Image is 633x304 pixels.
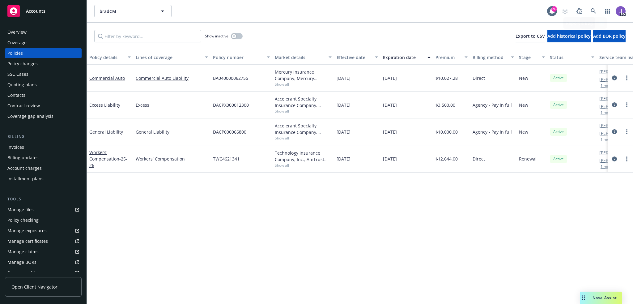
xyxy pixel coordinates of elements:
[519,102,528,108] span: New
[5,226,82,236] a: Manage exposures
[593,33,626,39] span: Add BOR policy
[5,111,82,121] a: Coverage gap analysis
[275,150,332,163] div: Technology Insurance Company, Inc., AmTrust Financial Services
[435,102,455,108] span: $3,500.00
[7,257,36,267] div: Manage BORs
[5,38,82,48] a: Coverage
[5,247,82,257] a: Manage claims
[5,101,82,111] a: Contract review
[275,135,332,141] span: Show all
[593,295,617,300] span: Nova Assist
[5,80,82,90] a: Quoting plans
[5,215,82,225] a: Policy checking
[516,50,547,65] button: Stage
[7,111,53,121] div: Coverage gap analysis
[5,142,82,152] a: Invoices
[580,292,622,304] button: Nova Assist
[89,102,120,108] a: Excess Liability
[601,165,613,169] button: 1 more
[275,122,332,135] div: Accelerant Specialty Insurance Company, Accelerant, Risk Transfer Partners
[136,75,208,81] a: Commercial Auto Liability
[275,163,332,168] span: Show all
[7,27,27,37] div: Overview
[275,82,332,87] span: Show all
[11,284,57,290] span: Open Client Navigator
[7,163,42,173] div: Account charges
[337,102,350,108] span: [DATE]
[383,129,397,135] span: [DATE]
[547,50,597,65] button: Status
[473,54,507,61] div: Billing method
[337,129,350,135] span: [DATE]
[7,153,39,163] div: Billing updates
[7,205,34,215] div: Manage files
[611,155,618,163] a: circleInformation
[136,102,208,108] a: Excess
[516,33,545,39] span: Export to CSV
[5,2,82,20] a: Accounts
[519,156,537,162] span: Renewal
[623,155,631,163] a: more
[519,75,528,81] span: New
[5,174,82,184] a: Installment plans
[623,128,631,135] a: more
[337,54,371,61] div: Effective date
[383,102,397,108] span: [DATE]
[7,101,40,111] div: Contract review
[7,236,48,246] div: Manage certificates
[5,257,82,267] a: Manage BORs
[550,54,588,61] div: Status
[7,226,47,236] div: Manage exposures
[473,75,485,81] span: Direct
[519,129,528,135] span: New
[519,54,538,61] div: Stage
[133,50,210,65] button: Lines of coverage
[7,69,28,79] div: SSC Cases
[601,84,613,88] button: 1 more
[5,134,82,140] div: Billing
[516,30,545,42] button: Export to CSV
[100,8,153,15] span: bradCM
[7,48,23,58] div: Policies
[94,5,172,17] button: bradCM
[587,5,600,17] a: Search
[433,50,470,65] button: Premium
[5,205,82,215] a: Manage files
[89,149,127,168] a: Workers' Compensation
[547,30,591,42] button: Add historical policy
[136,54,201,61] div: Lines of coverage
[580,292,588,304] div: Drag to move
[7,90,25,100] div: Contacts
[7,268,54,278] div: Summary of insurance
[7,247,39,257] div: Manage claims
[611,101,618,109] a: circleInformation
[559,5,571,17] a: Start snowing
[383,54,424,61] div: Expiration date
[5,153,82,163] a: Billing updates
[611,128,618,135] a: circleInformation
[275,69,332,82] div: Mercury Insurance Company, Mercury Insurance
[616,6,626,16] img: photo
[136,129,208,135] a: General Liability
[26,9,45,14] span: Accounts
[5,90,82,100] a: Contacts
[601,111,613,114] button: 1 more
[380,50,433,65] button: Expiration date
[337,156,350,162] span: [DATE]
[7,38,27,48] div: Coverage
[5,236,82,246] a: Manage certificates
[7,174,44,184] div: Installment plans
[551,6,557,12] div: 99+
[5,163,82,173] a: Account charges
[5,27,82,37] a: Overview
[7,142,24,152] div: Invoices
[623,101,631,109] a: more
[7,59,38,69] div: Policy changes
[593,30,626,42] button: Add BOR policy
[89,129,123,135] a: General Liability
[87,50,133,65] button: Policy details
[205,33,228,39] span: Show inactive
[5,69,82,79] a: SSC Cases
[7,215,39,225] div: Policy checking
[383,156,397,162] span: [DATE]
